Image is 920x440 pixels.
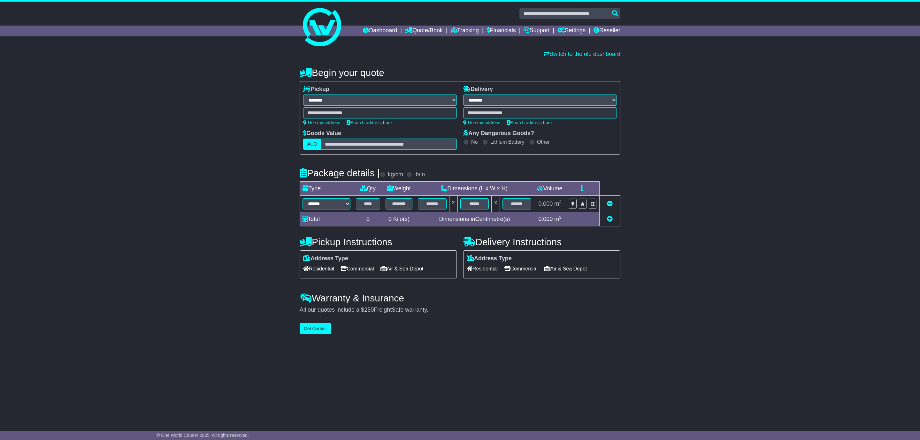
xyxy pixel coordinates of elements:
[341,264,374,274] span: Commercial
[467,264,498,274] span: Residential
[300,212,353,226] td: Total
[607,201,613,207] a: Remove this item
[383,212,415,226] td: Kilo(s)
[463,237,620,247] h4: Delivery Instructions
[463,86,493,93] label: Delivery
[487,26,516,36] a: Financials
[594,26,620,36] a: Reseller
[538,201,553,207] span: 0.000
[554,201,562,207] span: m
[303,255,348,262] label: Address Type
[300,237,457,247] h4: Pickup Instructions
[504,264,537,274] span: Commercial
[544,51,620,57] a: Switch to the old dashboard
[559,200,562,204] sup: 3
[353,212,383,226] td: 0
[415,212,534,226] td: Dimensions in Centimetre(s)
[507,120,553,125] a: Search address book
[463,130,534,137] label: Any Dangerous Goods?
[303,120,340,125] a: Use my address
[300,293,620,303] h4: Warranty & Insurance
[607,216,613,222] a: Add new item
[554,216,562,222] span: m
[363,26,397,36] a: Dashboard
[557,26,586,36] a: Settings
[467,255,512,262] label: Address Type
[300,67,620,78] h4: Begin your quote
[303,130,341,137] label: Goods Value
[300,182,353,196] td: Type
[490,139,525,145] label: Lithium Battery
[451,26,479,36] a: Tracking
[347,120,393,125] a: Search address book
[471,139,478,145] label: No
[414,171,425,178] label: lb/in
[300,323,331,334] button: Get Quotes
[388,171,403,178] label: kg/cm
[303,264,334,274] span: Residential
[463,120,500,125] a: Use my address
[303,86,329,93] label: Pickup
[534,182,566,196] td: Volume
[157,433,249,438] span: © One World Courier 2025. All rights reserved.
[364,307,374,313] span: 250
[303,139,321,150] label: AUD
[415,182,534,196] td: Dimensions (L x W x H)
[538,216,553,222] span: 0.000
[492,196,500,212] td: x
[353,182,383,196] td: Qty
[300,168,380,178] h4: Package details |
[537,139,550,145] label: Other
[388,216,392,222] span: 0
[383,182,415,196] td: Weight
[300,307,620,314] div: All our quotes include a $ FreightSafe warranty.
[524,26,549,36] a: Support
[405,26,443,36] a: Quote/Book
[544,264,587,274] span: Air & Sea Depot
[449,196,457,212] td: x
[380,264,424,274] span: Air & Sea Depot
[559,215,562,220] sup: 3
